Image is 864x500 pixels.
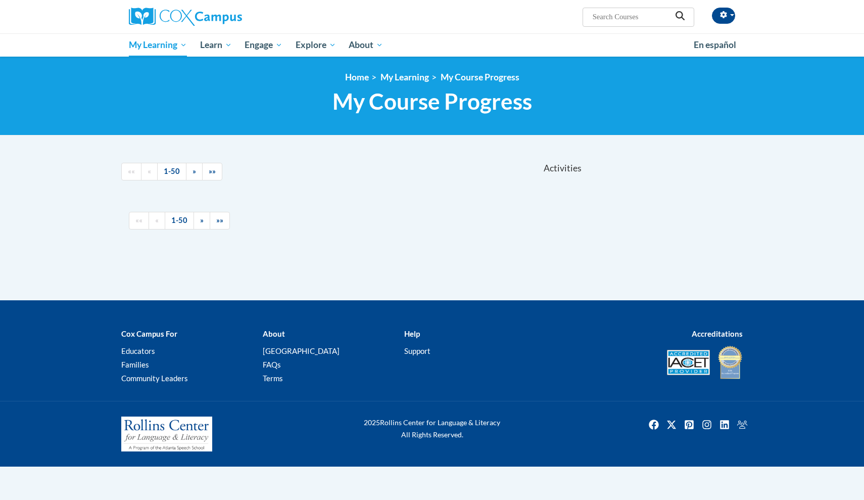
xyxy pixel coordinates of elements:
[263,329,285,338] b: About
[128,167,135,175] span: ««
[332,88,532,115] span: My Course Progress
[263,346,340,355] a: [GEOGRAPHIC_DATA]
[135,216,142,224] span: ««
[200,39,232,51] span: Learn
[263,360,281,369] a: FAQs
[210,212,230,230] a: End
[121,346,155,355] a: Educators
[157,163,186,180] a: 1-50
[121,417,212,452] img: Rollins Center for Language & Literacy - A Program of the Atlanta Speech School
[121,329,177,338] b: Cox Campus For
[694,39,736,50] span: En español
[165,212,194,230] a: 1-50
[245,39,282,51] span: Engage
[193,167,196,175] span: »
[121,374,188,383] a: Community Leaders
[716,417,733,433] a: Linkedin
[238,33,289,57] a: Engage
[544,163,582,174] span: Activities
[289,33,343,57] a: Explore
[141,163,158,180] a: Previous
[717,345,743,380] img: IDA® Accredited
[404,329,420,338] b: Help
[734,417,750,433] a: Facebook Group
[687,34,743,56] a: En español
[296,39,336,51] span: Explore
[681,417,697,433] img: Pinterest icon
[592,11,673,23] input: Search Courses
[441,72,519,82] a: My Course Progress
[216,216,223,224] span: »»
[380,72,429,82] a: My Learning
[114,33,750,57] div: Main menu
[121,163,141,180] a: Begining
[663,417,680,433] img: Twitter icon
[673,11,688,24] button: Search
[699,417,715,433] img: Instagram icon
[667,350,710,375] img: Accredited IACET® Provider
[129,8,242,26] img: Cox Campus
[404,346,430,355] a: Support
[646,417,662,433] img: Facebook icon
[345,72,369,82] a: Home
[716,417,733,433] img: LinkedIn icon
[202,163,222,180] a: End
[155,216,159,224] span: «
[681,417,697,433] a: Pinterest
[209,167,216,175] span: »»
[129,39,187,51] span: My Learning
[326,417,538,441] div: Rollins Center for Language & Literacy All Rights Reserved.
[194,33,238,57] a: Learn
[646,417,662,433] a: Facebook
[186,163,203,180] a: Next
[149,212,165,230] a: Previous
[692,329,743,338] b: Accreditations
[263,374,283,383] a: Terms
[129,8,321,26] a: Cox Campus
[121,360,149,369] a: Families
[663,417,680,433] a: Twitter
[122,33,194,57] a: My Learning
[734,417,750,433] img: Facebook group icon
[343,33,390,57] a: About
[349,39,383,51] span: About
[364,418,380,427] span: 2025
[194,212,210,230] a: Next
[129,212,149,230] a: Begining
[699,417,715,433] a: Instagram
[712,8,735,24] button: Account Settings
[148,167,151,175] span: «
[200,216,204,224] span: »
